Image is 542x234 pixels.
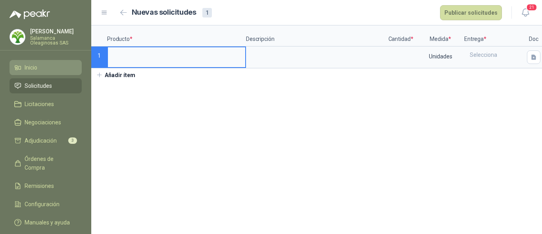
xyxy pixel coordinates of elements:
a: Negociaciones [10,115,82,130]
p: Medida [417,25,464,46]
div: Selecciona [465,47,523,62]
span: Licitaciones [25,100,54,108]
a: Remisiones [10,178,82,193]
button: Publicar solicitudes [440,5,502,20]
span: Órdenes de Compra [25,155,74,172]
a: Solicitudes [10,78,82,93]
div: Unidades [417,47,463,66]
span: Adjudicación [25,136,57,145]
img: Company Logo [10,29,25,44]
button: Añadir ítem [91,68,140,82]
p: [PERSON_NAME] [30,29,82,34]
p: Descripción [246,25,385,46]
div: 1 [202,8,212,17]
p: Entrega [464,25,524,46]
span: Configuración [25,200,60,209]
img: Logo peakr [10,10,50,19]
a: Licitaciones [10,97,82,112]
a: Manuales y ayuda [10,215,82,230]
p: 1 [91,46,107,68]
p: Producto [107,25,246,46]
span: Negociaciones [25,118,61,127]
button: 21 [518,6,532,20]
span: 21 [526,4,537,11]
span: Manuales y ayuda [25,218,70,227]
span: Solicitudes [25,81,52,90]
span: 3 [68,137,77,144]
span: Remisiones [25,182,54,190]
a: Configuración [10,197,82,212]
span: Inicio [25,63,37,72]
p: Cantidad [385,25,417,46]
a: Adjudicación3 [10,133,82,148]
a: Órdenes de Compra [10,151,82,175]
h2: Nuevas solicitudes [132,7,196,18]
p: Salamanca Oleaginosas SAS [30,36,82,45]
a: Inicio [10,60,82,75]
